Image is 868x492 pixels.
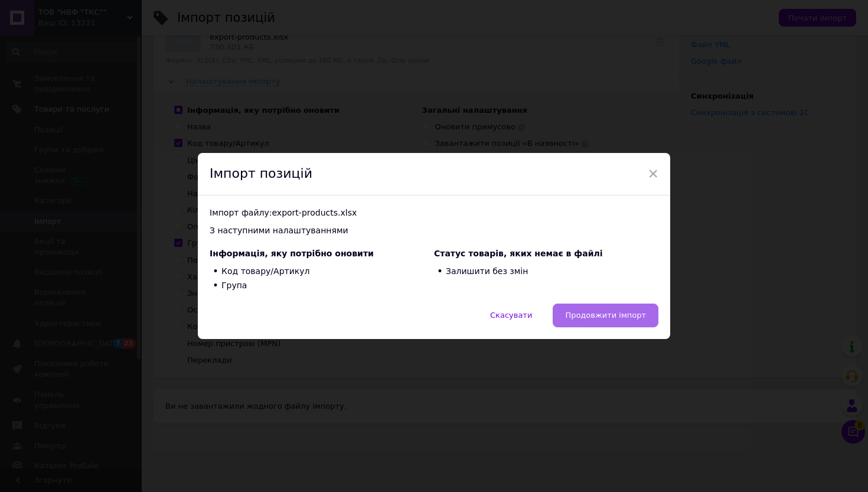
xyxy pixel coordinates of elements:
li: Залишити без змін [434,264,658,279]
button: Скасувати [478,304,544,327]
button: Продовжити імпорт [553,304,658,327]
div: Імпорт позицій [198,153,670,196]
span: Інформація, яку потрібно оновити [210,249,374,258]
div: З наступними налаштуваннями [210,225,658,237]
span: × [648,164,658,184]
span: Скасувати [490,311,532,320]
span: Продовжити імпорт [565,311,646,320]
span: Статус товарів, яких немає в файлі [434,249,603,258]
li: Група [210,279,434,294]
li: Код товару/Артикул [210,264,434,279]
div: Імпорт файлу: export-products.xlsx [210,207,658,219]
